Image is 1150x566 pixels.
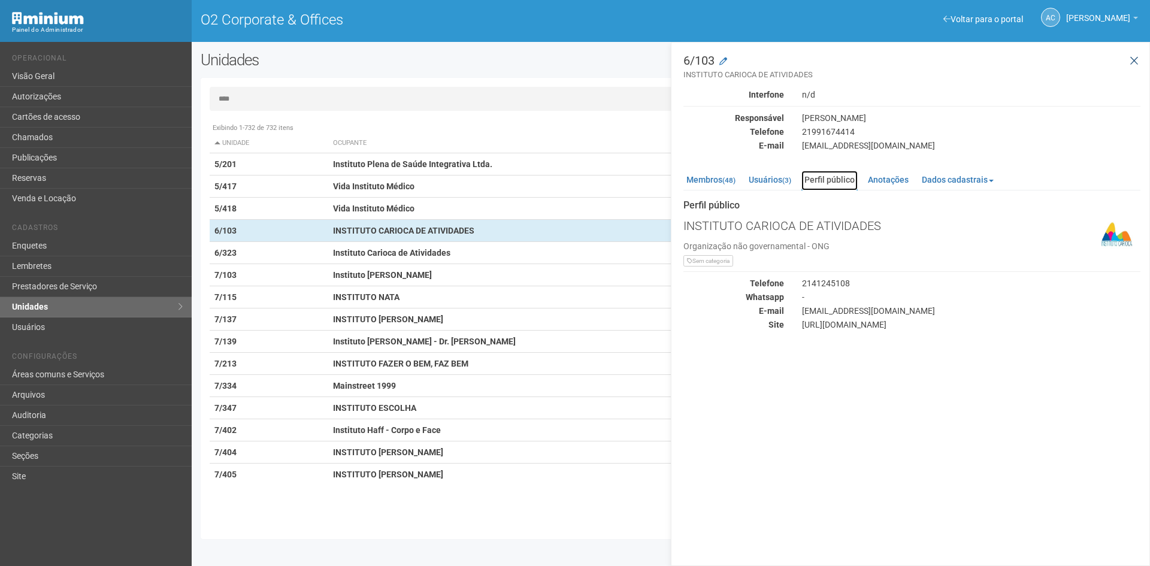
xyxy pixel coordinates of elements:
[919,171,997,189] a: Dados cadastrais
[214,159,237,169] strong: 5/201
[214,314,237,324] strong: 7/137
[683,171,739,189] a: Membros(48)
[674,113,793,123] div: Responsável
[943,14,1023,24] a: Voltar para o portal
[214,226,237,235] strong: 6/103
[683,255,733,267] span: Sem categoria
[333,292,400,302] strong: INSTITUTO NATA
[793,126,1149,137] div: 21991674414
[333,403,416,413] strong: INSTITUTO ESCOLHA
[674,89,793,100] div: Interfone
[683,55,1140,80] h3: 6/103
[333,248,450,258] strong: Instituto Carioca de Atividades
[328,134,735,153] th: Ocupante: activate to sort column ascending
[12,223,183,236] li: Cadastros
[782,176,791,184] small: (3)
[865,171,912,189] a: Anotações
[793,140,1149,151] div: [EMAIL_ADDRESS][DOMAIN_NAME]
[333,470,443,479] strong: INSTITUTO [PERSON_NAME]
[683,69,1140,80] small: INSTITUTO CARIOCA DE ATIVIDADES
[214,381,237,391] strong: 7/334
[793,278,1149,289] div: 2141245108
[683,241,1022,265] div: Organização não governamental - ONG
[674,140,793,151] div: E-mail
[333,270,432,280] strong: Instituto [PERSON_NAME]
[674,126,793,137] div: Telefone
[214,204,237,213] strong: 5/418
[746,171,794,189] a: Usuários(3)
[201,12,662,28] h1: O2 Corporate & Offices
[214,248,237,258] strong: 6/323
[214,181,237,191] strong: 5/417
[1066,2,1130,23] span: Ana Carla de Carvalho Silva
[793,305,1149,316] div: [EMAIL_ADDRESS][DOMAIN_NAME]
[793,89,1149,100] div: n/d
[333,381,396,391] strong: Mainstreet 1999
[333,337,516,346] strong: Instituto [PERSON_NAME] - Dr. [PERSON_NAME]
[683,200,1140,211] strong: Perfil público
[333,204,414,213] strong: Vida Instituto Médico
[214,270,237,280] strong: 7/103
[674,292,793,302] div: Whatsapp
[201,51,582,69] h2: Unidades
[333,359,468,368] strong: INSTITUTO FAZER O BEM, FAZ BEM
[214,470,237,479] strong: 7/405
[210,134,328,153] th: Unidade: activate to sort column descending
[12,25,183,35] div: Painel do Administrador
[333,159,492,169] strong: Instituto Plena de Saúde Integrativa Ltda.
[674,278,793,289] div: Telefone
[333,181,414,191] strong: Vida Instituto Médico
[719,56,727,68] a: Modificar a unidade
[333,314,443,324] strong: INSTITUTO [PERSON_NAME]
[674,305,793,316] div: E-mail
[1041,8,1060,27] a: AC
[793,113,1149,123] div: [PERSON_NAME]
[214,447,237,457] strong: 7/404
[793,292,1149,302] div: -
[210,123,1132,134] div: Exibindo 1-732 de 732 itens
[333,447,443,457] strong: INSTITUTO [PERSON_NAME]
[1098,217,1134,253] img: business.png
[12,54,183,66] li: Operacional
[12,352,183,365] li: Configurações
[683,220,1022,232] h3: INSTITUTO CARIOCA DE ATIVIDADES
[12,12,84,25] img: Minium
[674,319,793,330] div: Site
[214,425,237,435] strong: 7/402
[333,425,441,435] strong: Instituto Haff - Corpo e Face
[214,359,237,368] strong: 7/213
[214,403,237,413] strong: 7/347
[722,176,736,184] small: (48)
[801,171,858,190] a: Perfil público
[214,337,237,346] strong: 7/139
[793,319,1149,330] div: [URL][DOMAIN_NAME]
[214,292,237,302] strong: 7/115
[333,226,474,235] strong: INSTITUTO CARIOCA DE ATIVIDADES
[1066,15,1138,25] a: [PERSON_NAME]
